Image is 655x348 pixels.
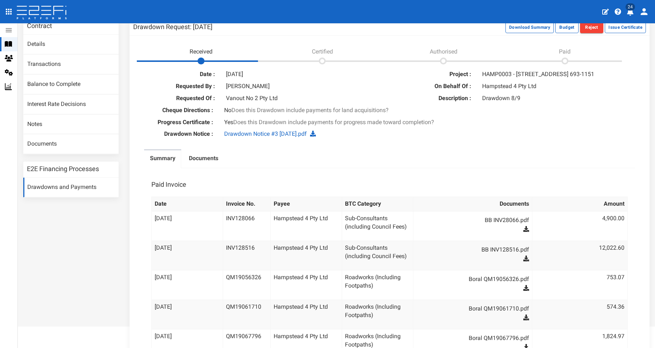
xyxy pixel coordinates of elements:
a: Download Summary [505,23,555,30]
td: 4,900.00 [532,211,628,241]
div: Hampstead 4 Pty Ltd [477,82,640,91]
label: Progress Certificate : [133,118,219,127]
button: Reject [580,21,603,33]
a: Boral QM19067796.pdf [424,332,529,344]
a: BB INV128516.pdf [424,244,529,256]
span: Certified [312,48,333,55]
td: 753.07 [532,270,628,300]
div: Vanout No 2 Pty Ltd [221,94,384,103]
span: Does this Drawdown include payments for progress made toward completion? [233,119,434,126]
td: 12,022.60 [532,241,628,270]
div: [PERSON_NAME] [221,82,384,91]
label: Requested Of : [139,94,221,103]
a: Drawdown Notice #3 [DATE].pdf [224,130,307,137]
a: Budget [555,23,580,30]
label: Project : [395,70,477,79]
a: Summary [144,150,181,169]
td: QM19061710 [223,300,271,329]
a: Drawdowns and Payments [23,178,119,197]
th: Payee [270,197,342,211]
label: Summary [150,154,175,163]
a: Interest Rate Decisions [23,95,119,114]
span: Does this Drawdown include payments for land acquisitions? [231,107,389,114]
td: Hampstead 4 Pty Ltd [270,211,342,241]
td: [DATE] [151,270,223,300]
a: Balance to Complete [23,75,119,94]
button: Budget [555,21,579,33]
a: Issue Certificate [605,23,646,30]
label: On Behalf Of : [395,82,477,91]
td: [DATE] [151,241,223,270]
a: Transactions [23,55,119,74]
td: 574.36 [532,300,628,329]
a: Documents [183,150,224,169]
td: [DATE] [151,300,223,329]
td: [DATE] [151,211,223,241]
td: Hampstead 4 Pty Ltd [270,300,342,329]
td: Roadworks (Including Footpaths) [342,270,413,300]
button: Download Summary [505,21,554,33]
td: INV128066 [223,211,271,241]
td: Hampstead 4 Pty Ltd [270,241,342,270]
span: Paid [559,48,571,55]
a: Notes [23,115,119,134]
label: Date : [139,70,221,79]
a: Boral QM19056326.pdf [424,273,529,285]
th: Invoice No. [223,197,271,211]
th: Date [151,197,223,211]
th: BTC Category [342,197,413,211]
td: Roadworks (Including Footpaths) [342,300,413,329]
label: Drawdown Notice : [133,130,219,138]
th: Amount [532,197,628,211]
span: Received [190,48,213,55]
button: Issue Certificate [605,21,646,33]
a: BB INV28066.pdf [424,214,529,226]
label: Documents [189,154,218,163]
td: INV128516 [223,241,271,270]
a: Boral QM19061710.pdf [424,303,529,315]
div: HAMP0003 - [STREET_ADDRESS] 693-1151 [477,70,640,79]
span: Authorised [430,48,457,55]
a: Documents [23,134,119,154]
h3: Drawdown Request: [DATE] [133,24,213,30]
td: QM19056326 [223,270,271,300]
div: [DATE] [221,70,384,79]
td: Sub-Consultants (including Council Fees) [342,241,413,270]
label: Cheque Directions : [133,106,219,115]
h3: Contract [27,23,52,29]
a: Details [23,35,119,54]
h3: Paid Invoice [151,181,186,188]
label: Description : [395,94,477,103]
div: Yes [219,118,560,127]
th: Documents [413,197,532,211]
div: Drawdown 8/9 [477,94,640,103]
td: Sub-Consultants (including Council Fees) [342,211,413,241]
h3: E2E Financing Processes [27,166,99,172]
td: Hampstead 4 Pty Ltd [270,270,342,300]
label: Requested By : [139,82,221,91]
div: No [219,106,560,115]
